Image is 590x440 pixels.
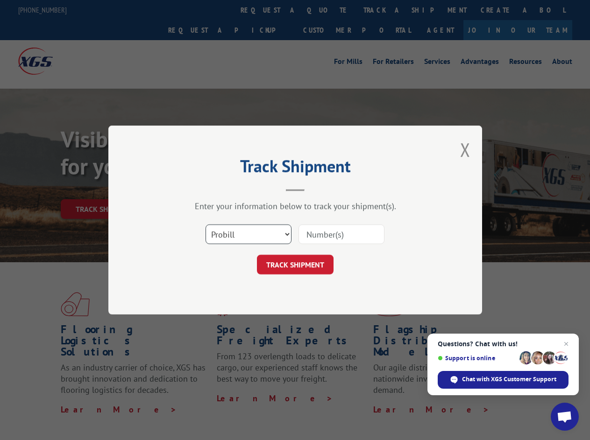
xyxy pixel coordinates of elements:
[438,355,516,362] span: Support is online
[155,160,435,177] h2: Track Shipment
[438,340,569,348] span: Questions? Chat with us!
[257,255,334,274] button: TRACK SHIPMENT
[462,375,556,384] span: Chat with XGS Customer Support
[551,403,579,431] a: Open chat
[299,224,384,244] input: Number(s)
[460,137,470,162] button: Close modal
[155,201,435,211] div: Enter your information below to track your shipment(s).
[438,371,569,389] span: Chat with XGS Customer Support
